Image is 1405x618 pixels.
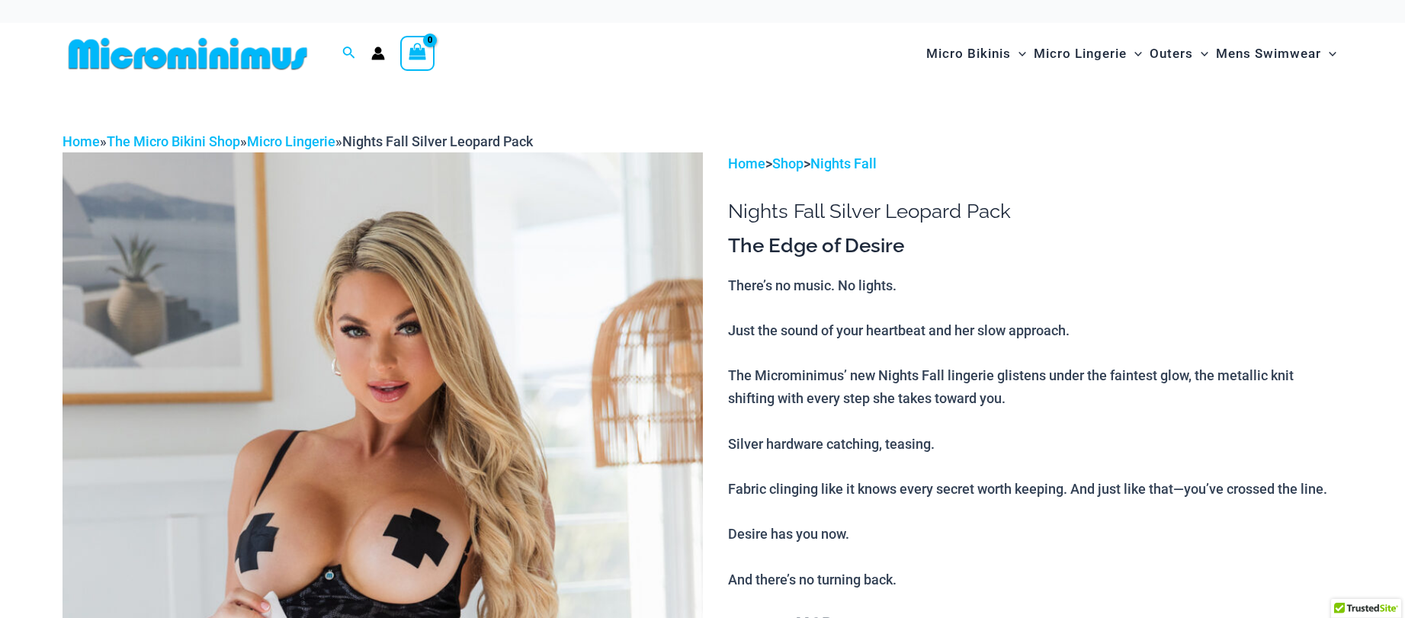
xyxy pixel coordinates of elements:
span: Nights Fall Silver Leopard Pack [342,133,533,149]
a: Home [63,133,100,149]
span: Menu Toggle [1193,34,1208,73]
a: View Shopping Cart, empty [400,36,435,71]
a: Mens SwimwearMenu ToggleMenu Toggle [1212,30,1340,77]
span: Micro Bikinis [926,34,1011,73]
a: Nights Fall [810,155,877,171]
span: Mens Swimwear [1216,34,1321,73]
nav: Site Navigation [920,28,1343,79]
span: Menu Toggle [1011,34,1026,73]
a: Micro BikinisMenu ToggleMenu Toggle [922,30,1030,77]
p: > > [728,152,1342,175]
a: The Micro Bikini Shop [107,133,240,149]
a: Home [728,155,765,171]
span: Outers [1150,34,1193,73]
span: Menu Toggle [1127,34,1142,73]
h3: The Edge of Desire [728,233,1342,259]
h1: Nights Fall Silver Leopard Pack [728,200,1342,223]
a: Micro Lingerie [247,133,335,149]
a: Account icon link [371,46,385,60]
a: Shop [772,155,804,171]
a: OutersMenu ToggleMenu Toggle [1146,30,1212,77]
p: There’s no music. No lights. Just the sound of your heartbeat and her slow approach. The Micromin... [728,274,1342,591]
a: Micro LingerieMenu ToggleMenu Toggle [1030,30,1146,77]
span: » » » [63,133,533,149]
img: MM SHOP LOGO FLAT [63,37,313,71]
span: Menu Toggle [1321,34,1336,73]
a: Search icon link [342,44,356,63]
span: Micro Lingerie [1034,34,1127,73]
